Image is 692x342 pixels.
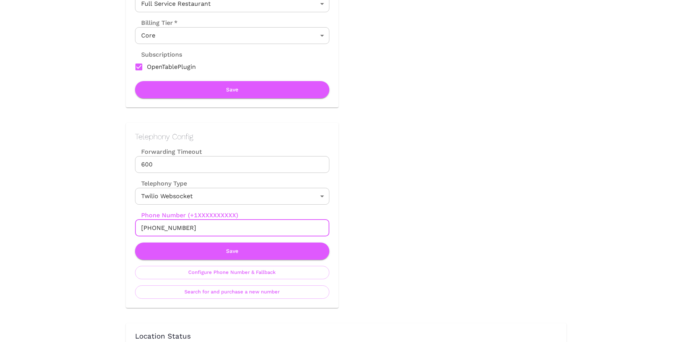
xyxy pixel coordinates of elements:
[147,62,196,72] span: OpenTablePlugin
[135,179,187,188] label: Telephony Type
[135,332,557,341] h3: Location Status
[135,18,177,27] label: Billing Tier
[135,266,329,279] button: Configure Phone Number & Fallback
[135,50,182,59] label: Subscriptions
[135,132,329,141] h2: Telephony Config
[135,285,329,299] button: Search for and purchase a new number
[135,243,329,260] button: Save
[135,27,329,44] div: Core
[135,188,329,205] div: Twilio Websocket
[135,147,329,156] label: Forwarding Timeout
[135,211,329,220] label: Phone Number (+1XXXXXXXXXX)
[135,81,329,98] button: Save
